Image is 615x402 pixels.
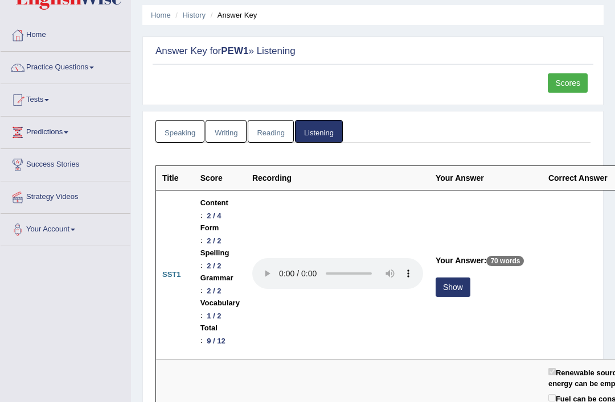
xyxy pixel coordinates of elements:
li: : [200,297,240,322]
h2: Answer Key for » Listening [155,46,425,57]
div: 2 / 2 [202,285,225,297]
b: Vocabulary [200,297,240,309]
b: Content [200,197,228,209]
th: Score [194,166,246,190]
a: Tests [1,84,130,113]
li: Answer Key [208,10,257,20]
a: Home [1,19,130,48]
li: : [200,272,240,297]
div: 2 / 4 [202,210,225,222]
a: Home [151,11,171,19]
a: History [183,11,206,19]
a: Success Stories [1,149,130,177]
a: Writing [206,120,247,143]
a: Predictions [1,117,130,145]
th: Title [156,166,194,190]
a: Reading [248,120,293,143]
a: Practice Questions [1,52,130,80]
div: 2 / 2 [202,235,225,247]
th: Your Answer [429,166,542,190]
div: 1 / 2 [202,310,225,322]
li: : [200,222,240,247]
b: Form [200,222,219,234]
li: : [200,322,240,347]
li: : [200,247,240,272]
strong: PEW1 [221,45,248,56]
a: Listening [295,120,343,143]
th: Recording [246,166,429,190]
div: 2 / 2 [202,260,225,272]
b: SST1 [162,270,181,279]
b: Total [200,322,218,334]
div: 9 / 12 [202,335,229,347]
a: Scores [548,73,588,93]
b: Your Answer: [436,256,486,265]
a: Your Account [1,214,130,242]
button: Show [436,277,470,297]
a: Speaking [155,120,204,143]
input: Fuel can be conserved for further uses [548,394,556,401]
a: Strategy Videos [1,181,130,210]
b: Spelling [200,247,229,259]
p: 70 words [486,256,524,266]
li: : [200,197,240,222]
b: Grammar [200,272,233,284]
input: Renewable sources of energy can be emphasised [548,368,556,375]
